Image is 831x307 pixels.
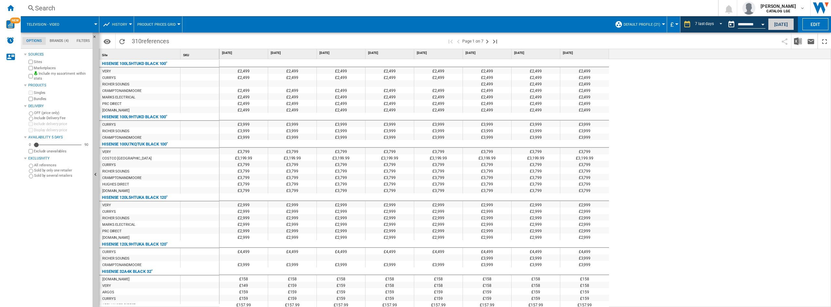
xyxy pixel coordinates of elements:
[463,127,511,134] div: £3,999
[317,174,365,180] div: £3,799
[366,67,414,74] div: £2,499
[34,168,90,173] label: Sold by only one retailer
[414,187,463,193] div: £3,799
[182,49,219,59] div: SKU Sort None
[34,90,90,95] label: Singles
[222,51,267,55] span: [DATE]
[83,142,90,147] div: 90
[28,52,90,57] div: Sources
[219,93,268,100] div: £2,499
[368,51,413,55] span: [DATE]
[463,134,511,140] div: £3,999
[512,167,560,174] div: £3,799
[34,128,90,133] label: Display delivery price
[221,49,268,57] div: [DATE]
[512,93,560,100] div: £2,499
[560,214,609,221] div: £2,999
[560,127,609,134] div: £3,999
[28,104,90,109] div: Delivery
[465,51,510,55] span: [DATE]
[463,201,511,208] div: £2,999
[414,208,463,214] div: £2,999
[366,154,414,161] div: £3,199.99
[512,127,560,134] div: £3,999
[219,201,268,208] div: £2,999
[778,33,791,49] button: Share this bookmark with others
[219,161,268,167] div: £3,799
[268,121,316,127] div: £3,999
[102,162,116,168] div: CURRYS
[219,221,268,227] div: £2,999
[27,16,66,32] button: Television - video
[317,74,365,80] div: £2,499
[116,33,129,49] button: Reload
[22,37,46,45] md-tab-item: Options
[219,227,268,234] div: £2,999
[670,16,677,32] button: £
[414,67,463,74] div: £2,499
[366,174,414,180] div: £3,799
[366,87,414,93] div: £2,499
[414,87,463,93] div: £2,499
[512,67,560,74] div: £2,499
[366,167,414,174] div: £3,799
[560,134,609,140] div: £3,999
[366,161,414,167] div: £3,799
[219,106,268,113] div: £2,499
[29,60,33,64] input: Sites
[34,163,90,168] label: All references
[367,49,414,57] div: [DATE]
[219,67,268,74] div: £2,499
[757,18,769,29] button: Open calendar
[29,97,33,101] input: Bundles
[268,187,316,193] div: £3,799
[268,221,316,227] div: £2,999
[219,214,268,221] div: £2,999
[102,155,152,162] div: COSTCO [GEOGRAPHIC_DATA]
[102,68,111,75] div: VERY
[463,74,511,80] div: £2,499
[28,156,90,161] div: Exclusivity
[102,81,130,88] div: RICHER SOUNDS
[102,94,135,101] div: MARKS ELECTRICAL
[317,93,365,100] div: £2,499
[317,221,365,227] div: £2,999
[624,16,664,32] button: Default profile (21)
[268,180,316,187] div: £3,799
[268,174,316,180] div: £3,799
[560,221,609,227] div: £2,999
[317,227,365,234] div: £2,999
[102,88,141,94] div: CRAMPTONANDMOORE
[268,214,316,221] div: £2,999
[560,106,609,113] div: £2,499
[463,180,511,187] div: £3,799
[463,93,511,100] div: £2,499
[29,117,33,121] input: Include Delivery Fee
[463,167,511,174] div: £3,799
[366,93,414,100] div: £2,499
[34,116,90,121] label: Include Delivery Fee
[414,121,463,127] div: £3,999
[463,214,511,221] div: £2,999
[34,59,90,64] label: Sites
[102,202,111,209] div: VERY
[29,149,33,153] input: Display delivery price
[102,128,130,134] div: RICHER SOUNDS
[219,154,268,161] div: £3,199.99
[483,33,491,49] button: Next page
[182,49,219,59] div: Sort None
[366,127,414,134] div: £3,999
[34,110,90,115] label: OFF (price only)
[366,221,414,227] div: £2,999
[219,127,268,134] div: £3,999
[794,37,802,45] img: excel-24x24.png
[93,32,100,44] button: Hide
[560,87,609,93] div: £2,499
[219,87,268,93] div: £2,499
[463,80,511,87] div: £2,499
[112,22,127,27] span: History
[414,148,463,154] div: £3,799
[219,167,268,174] div: £3,799
[414,127,463,134] div: £3,999
[268,106,316,113] div: £2,499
